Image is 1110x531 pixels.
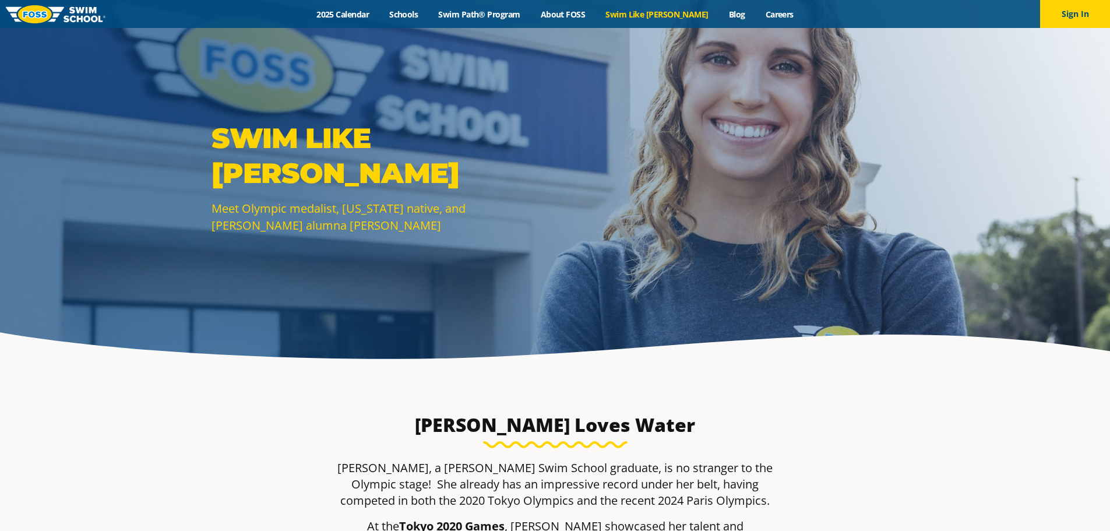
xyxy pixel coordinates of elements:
[397,413,714,437] h3: [PERSON_NAME] Loves Water
[212,121,549,191] p: SWIM LIKE [PERSON_NAME]
[718,9,755,20] a: Blog
[212,200,549,234] p: Meet Olympic medalist, [US_STATE] native, and [PERSON_NAME] alumna [PERSON_NAME]
[755,9,804,20] a: Careers
[530,9,595,20] a: About FOSS
[328,460,783,509] p: [PERSON_NAME], a [PERSON_NAME] Swim School graduate, is no stranger to the Olympic stage! She alr...
[428,9,530,20] a: Swim Path® Program
[6,5,105,23] img: FOSS Swim School Logo
[379,9,428,20] a: Schools
[306,9,379,20] a: 2025 Calendar
[595,9,719,20] a: Swim Like [PERSON_NAME]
